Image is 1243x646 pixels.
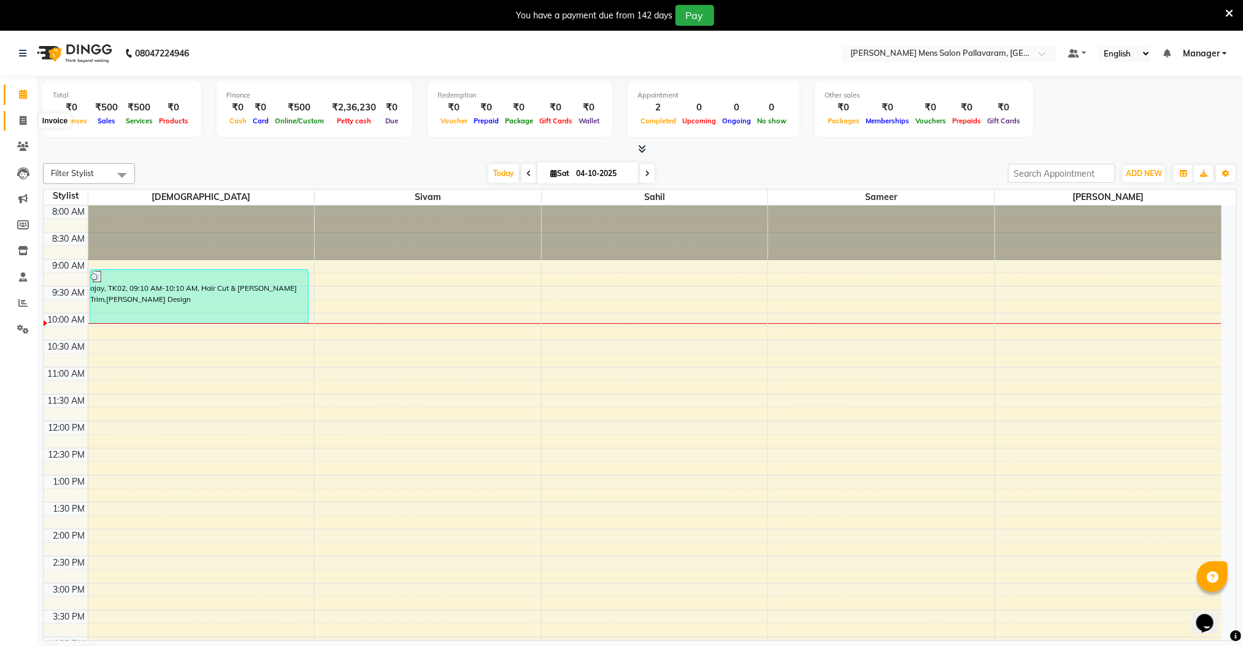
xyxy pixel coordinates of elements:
[984,101,1023,115] div: ₹0
[719,101,754,115] div: 0
[90,101,123,115] div: ₹500
[825,90,1023,101] div: Other sales
[536,101,575,115] div: ₹0
[984,117,1023,125] span: Gift Cards
[637,101,679,115] div: 2
[863,117,912,125] span: Memberships
[45,394,88,407] div: 11:30 AM
[437,117,471,125] span: Voucher
[51,168,94,178] span: Filter Stylist
[226,117,250,125] span: Cash
[825,117,863,125] span: Packages
[50,286,88,299] div: 9:30 AM
[471,101,502,115] div: ₹0
[912,117,949,125] span: Vouchers
[51,583,88,596] div: 3:00 PM
[50,233,88,245] div: 8:30 AM
[1183,47,1220,60] span: Manager
[382,117,401,125] span: Due
[637,90,790,101] div: Appointment
[912,101,949,115] div: ₹0
[502,101,536,115] div: ₹0
[272,117,327,125] span: Online/Custom
[949,117,984,125] span: Prepaids
[679,117,719,125] span: Upcoming
[575,101,602,115] div: ₹0
[226,101,250,115] div: ₹0
[825,101,863,115] div: ₹0
[51,502,88,515] div: 1:30 PM
[542,190,768,205] span: sahil
[327,101,381,115] div: ₹2,36,230
[53,90,191,101] div: Total
[51,610,88,623] div: 3:30 PM
[1123,165,1165,182] button: ADD NEW
[517,9,673,22] div: You have a payment due from 142 days
[45,340,88,353] div: 10:30 AM
[46,421,88,434] div: 12:00 PM
[334,117,374,125] span: Petty cash
[39,113,71,128] div: Invoice
[315,190,541,205] span: sivam
[45,367,88,380] div: 11:00 AM
[637,117,679,125] span: Completed
[250,101,272,115] div: ₹0
[754,117,790,125] span: No show
[949,101,984,115] div: ₹0
[123,117,156,125] span: Services
[381,101,402,115] div: ₹0
[1008,164,1115,183] input: Search Appointment
[46,448,88,461] div: 12:30 PM
[226,90,402,101] div: Finance
[575,117,602,125] span: Wallet
[250,117,272,125] span: Card
[754,101,790,115] div: 0
[679,101,719,115] div: 0
[156,117,191,125] span: Products
[675,5,714,26] button: Pay
[272,101,327,115] div: ₹500
[437,90,602,101] div: Redemption
[863,101,912,115] div: ₹0
[1191,597,1231,634] iframe: chat widget
[51,556,88,569] div: 2:30 PM
[51,475,88,488] div: 1:00 PM
[50,206,88,218] div: 8:00 AM
[88,190,315,205] span: [DEMOGRAPHIC_DATA]
[437,101,471,115] div: ₹0
[471,117,502,125] span: Prepaid
[719,117,754,125] span: Ongoing
[1126,169,1162,178] span: ADD NEW
[156,101,191,115] div: ₹0
[572,164,634,183] input: 2025-10-04
[51,529,88,542] div: 2:00 PM
[31,36,115,71] img: logo
[995,190,1222,205] span: [PERSON_NAME]
[502,117,536,125] span: Package
[488,164,519,183] span: Today
[123,101,156,115] div: ₹500
[45,313,88,326] div: 10:00 AM
[50,260,88,272] div: 9:00 AM
[94,117,118,125] span: Sales
[44,190,88,202] div: Stylist
[53,101,90,115] div: ₹0
[90,270,308,323] div: ajay, TK02, 09:10 AM-10:10 AM, Hair Cut & [PERSON_NAME] Trim,[PERSON_NAME] Design
[547,169,572,178] span: Sat
[536,117,575,125] span: Gift Cards
[768,190,995,205] span: sameer
[135,36,189,71] b: 08047224946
